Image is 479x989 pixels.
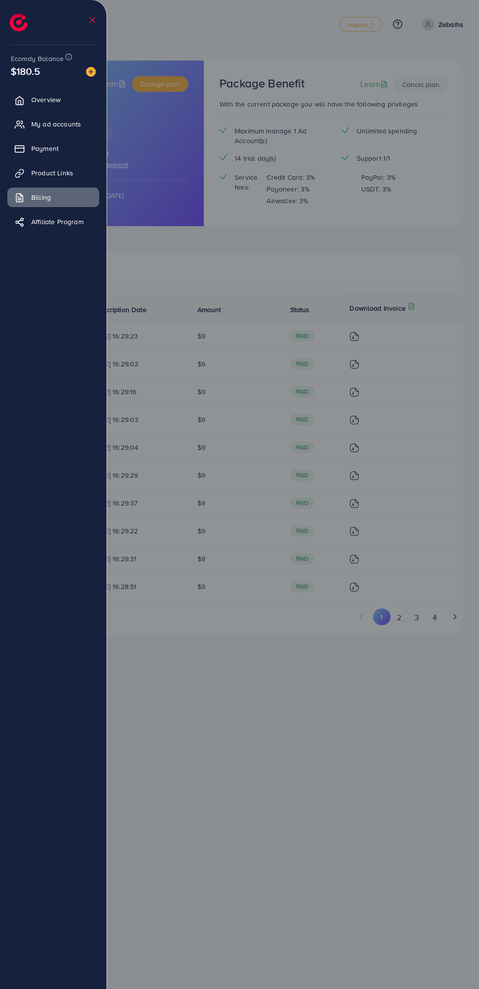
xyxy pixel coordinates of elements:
[31,192,51,202] span: Billing
[31,119,81,129] span: My ad accounts
[7,212,99,231] a: Affiliate Program
[7,163,99,183] a: Product Links
[31,217,84,227] span: Affiliate Program
[11,54,64,63] span: Ecomdy Balance
[437,945,472,982] iframe: Chat
[7,114,99,134] a: My ad accounts
[7,139,99,158] a: Payment
[10,14,27,31] img: logo
[7,90,99,109] a: Overview
[7,188,99,207] a: Billing
[31,144,59,153] span: Payment
[31,95,61,105] span: Overview
[31,168,73,178] span: Product Links
[11,64,40,78] span: $180.5
[86,67,96,77] img: image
